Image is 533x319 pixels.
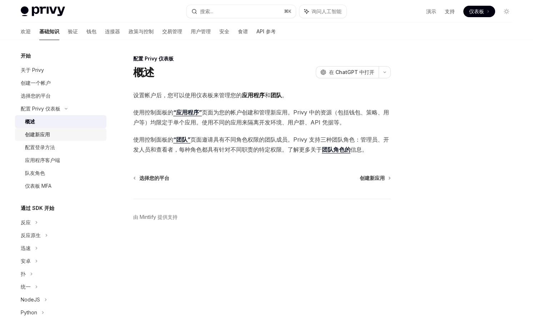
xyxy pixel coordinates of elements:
[133,136,389,153] font: 页面邀请具有不同角色权限的团队成员。Privy 支持三种团队角色：管理员、开发人员和查看者，每种角色都具有针对不同职责的特定权限。了解更多关于
[360,175,390,182] a: 创建新应用
[25,144,55,150] font: 配置登录方法
[15,167,106,180] a: 队友角色
[133,109,173,116] font: 使用控制面板的
[469,8,484,14] font: 仪表板
[21,93,51,99] font: 选择您的平台
[350,146,368,153] font: 信息。
[238,28,248,34] font: 食谱
[21,23,31,40] a: 欢迎
[129,23,154,40] a: 政策与控制
[312,8,342,14] font: 询问人工智能
[316,66,379,78] button: 在 ChatGPT 中打开
[15,128,106,141] a: 创建新应用
[463,6,495,17] a: 仪表板
[39,23,59,40] a: 基础知识
[21,28,31,34] font: 欢迎
[242,92,265,99] font: 应用程序
[21,6,65,16] img: 灯光标志
[15,77,106,89] a: 创建一个帐户
[219,28,229,34] font: 安全
[15,154,106,167] a: 应用程序客户端
[133,55,174,62] font: 配置 Privy 仪表板
[133,92,242,99] font: 设置帐户后，您可以使用仪表板来管理您的
[288,9,292,14] font: K
[200,8,213,14] font: 搜索...
[86,28,96,34] font: 钱包
[284,9,288,14] font: ⌘
[219,23,229,40] a: 安全
[426,8,436,15] a: 演示
[133,109,389,126] font: 页面为您的帐户创建和管理新应用。Privy 中的资源（包括钱包、策略、用户等）均限定于单个应用。使用不同的应用来隔离开发环境、用户群、API 凭据等。
[134,175,169,182] a: 选择您的平台
[21,245,31,251] font: 迅速
[256,23,276,40] a: API 参考
[186,5,296,18] button: 搜索...⌘K
[21,309,37,315] font: Python
[105,28,120,34] font: 连接器
[265,92,270,99] font: 和
[270,92,282,99] font: 团队
[282,92,288,99] font: 。
[25,170,45,176] font: 队友角色
[68,28,78,34] font: 验证
[173,109,202,116] a: “应用程序”
[501,6,512,17] button: 切换暗模式
[15,141,106,154] a: 配置登录方法
[133,214,178,220] font: 由 Mintlify 提供支持
[21,284,31,290] font: 统一
[21,67,44,73] font: 关于 Privy
[21,53,31,59] font: 开始
[21,105,60,112] font: 配置 Privy 仪表板
[68,23,78,40] a: 验证
[21,80,51,86] font: 创建一个帐户
[15,115,106,128] a: 概述
[25,183,51,189] font: 仪表板 MFA
[191,28,211,34] font: 用户管理
[21,271,26,277] font: 扑
[25,118,35,124] font: 概述
[25,157,60,163] font: 应用程序客户端
[162,28,182,34] font: 交易管理
[15,180,106,192] a: 仪表板 MFA
[162,23,182,40] a: 交易管理
[25,131,50,137] font: 创建新应用
[191,23,211,40] a: 用户管理
[173,136,190,143] a: “团队”
[133,136,173,143] font: 使用控制面板的
[86,23,96,40] a: 钱包
[133,66,154,79] font: 概述
[21,296,40,303] font: NodeJS
[139,175,169,181] font: 选择您的平台
[299,5,347,18] button: 询问人工智能
[39,28,59,34] font: 基础知识
[445,8,455,15] a: 支持
[329,69,374,75] font: 在 ChatGPT 中打开
[15,89,106,102] a: 选择您的平台
[21,219,31,225] font: 反应
[21,258,31,264] font: 安卓
[322,146,350,153] a: 团队角色的
[426,8,436,14] font: 演示
[105,23,120,40] a: 连接器
[238,23,248,40] a: 食谱
[129,28,154,34] font: 政策与控制
[445,8,455,14] font: 支持
[21,232,41,238] font: 反应原生
[256,28,276,34] font: API 参考
[133,214,178,221] a: 由 Mintlify 提供支持
[21,205,54,211] font: 通过 SDK 开始
[360,175,385,181] font: 创建新应用
[15,64,106,77] a: 关于 Privy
